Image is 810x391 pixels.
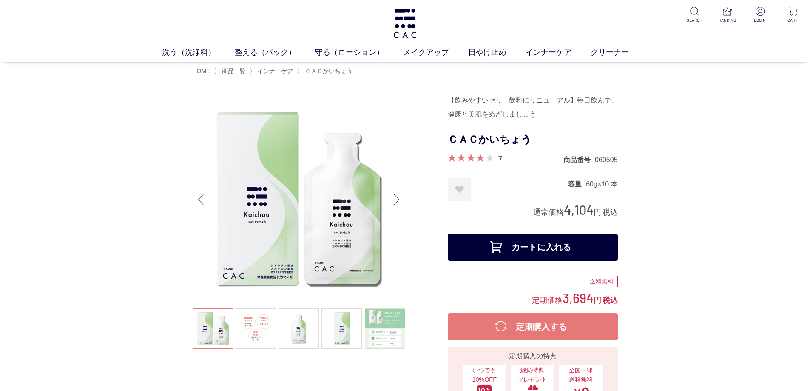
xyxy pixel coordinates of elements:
span: 4,104 [564,202,594,217]
a: SEARCH [684,7,705,23]
a: RANKING [717,7,738,23]
span: 全国一律 送料無料 [563,366,598,384]
a: 商品一覧 [220,68,246,74]
img: ＣＡＣかいちょう [193,93,405,306]
button: カートに入れる [448,234,618,261]
a: CART [782,7,803,23]
span: 円 [594,296,601,305]
a: お気に入りに登録する [448,178,471,201]
a: インナーケア [256,68,293,74]
p: RANKING [717,17,738,23]
a: メイクアップ [403,47,468,58]
dt: 容量 [568,180,586,188]
div: 定期購入の特典 [451,351,614,361]
div: 送料無料 [586,276,618,288]
li: 〉 [214,67,248,75]
span: 税込 [603,208,618,217]
div: Previous slide [193,183,210,217]
span: 3,694 [563,290,594,305]
a: 日やけ止め [468,47,526,58]
a: HOME [193,68,210,74]
p: SEARCH [684,17,705,23]
dt: 商品番号 [563,155,595,164]
button: 定期購入する [448,313,618,340]
span: 定期価格 [532,295,563,305]
li: 〉 [250,67,295,75]
a: 整える（パック） [235,47,315,58]
div: Next slide [388,183,405,217]
div: 【飲みやすいゼリー飲料にリニューアル】毎日飲んで、健康と美肌をめざしましょう。 [448,93,618,122]
span: インナーケア [257,68,293,74]
span: 通常価格 [533,208,564,217]
span: ＣＡＣかいちょう [305,68,352,74]
dd: 060505 [595,155,617,164]
li: 〉 [297,67,355,75]
a: LOGIN [750,7,770,23]
span: 商品一覧 [222,68,246,74]
span: 継続特典 プレゼント [515,366,550,384]
p: LOGIN [750,17,770,23]
p: CART [782,17,803,23]
a: 守る（ローション） [315,47,403,58]
dd: 60g×10 本 [586,180,617,188]
span: いつでも10%OFF [467,366,502,384]
img: logo [392,9,418,38]
a: 洗う（洗浄料） [162,47,235,58]
a: ＣＡＣかいちょう [303,68,352,74]
span: 円 [594,208,601,217]
a: 7 [498,154,502,163]
h1: ＣＡＣかいちょう [448,130,618,149]
a: クリーナー [591,47,648,58]
a: インナーケア [526,47,591,58]
span: 税込 [603,296,618,305]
